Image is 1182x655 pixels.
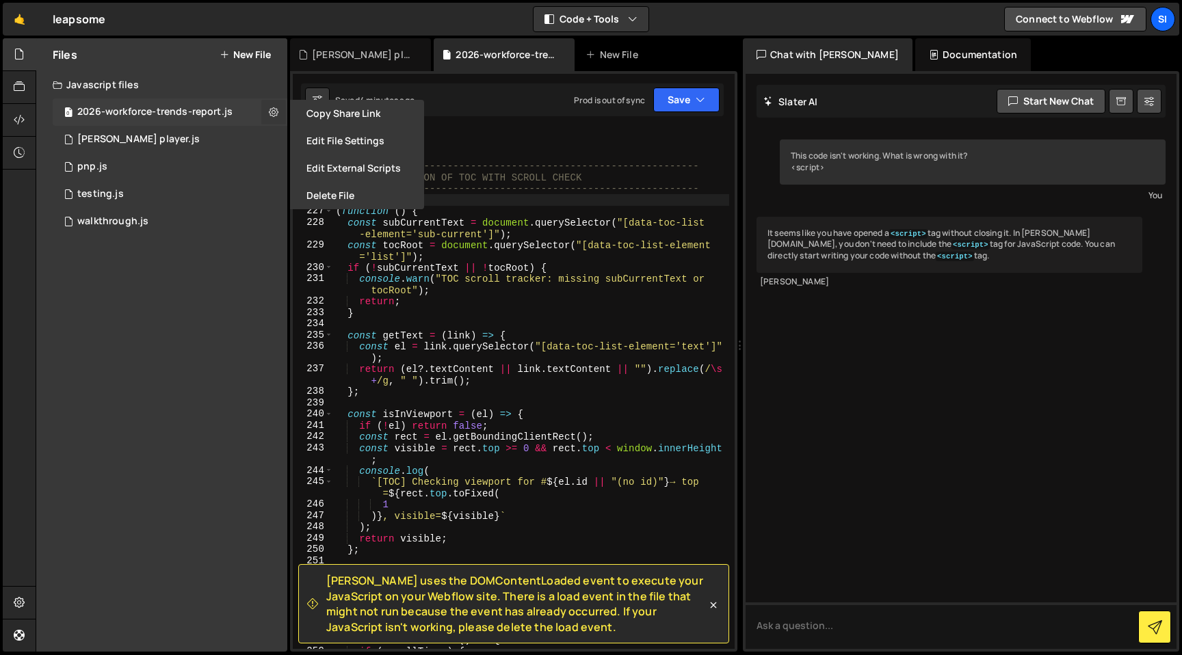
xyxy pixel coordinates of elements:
[3,3,36,36] a: 🤙
[293,623,333,634] div: 257
[757,217,1142,273] div: It seems like you have opened a tag without closing it. In [PERSON_NAME][DOMAIN_NAME], you don't ...
[290,182,424,209] button: Delete File
[293,217,333,239] div: 228
[293,408,333,420] div: 240
[293,205,333,217] div: 227
[77,188,124,200] div: testing.js
[763,95,818,108] h2: Slater AI
[293,465,333,477] div: 244
[293,431,333,442] div: 242
[53,153,287,181] div: 15013/45074.js
[534,7,648,31] button: Code + Tools
[293,634,333,645] div: 258
[760,276,1139,288] div: [PERSON_NAME]
[293,273,333,295] div: 231
[290,155,424,182] button: Edit External Scripts
[293,510,333,522] div: 247
[743,38,912,71] div: Chat with [PERSON_NAME]
[290,127,424,155] button: Edit File Settings
[1151,7,1175,31] a: SI
[293,307,333,319] div: 233
[783,188,1162,202] div: You
[1004,7,1146,31] a: Connect to Webflow
[220,49,271,60] button: New File
[456,48,558,62] div: 2026-workforce-trends-report.js
[293,262,333,273] div: 230
[335,94,415,106] div: Saved
[293,533,333,544] div: 249
[293,566,333,578] div: 252
[293,555,333,567] div: 251
[312,48,415,62] div: [PERSON_NAME] player.js
[53,208,287,235] div: 15013/39160.js
[936,252,974,261] code: <script>
[293,330,333,341] div: 235
[36,71,287,98] div: Javascript files
[53,126,287,153] div: 15013/41198.js
[77,133,200,146] div: [PERSON_NAME] player.js
[293,386,333,397] div: 238
[293,578,333,589] div: 253
[586,48,643,62] div: New File
[53,181,287,208] div: 15013/44753.js
[77,215,148,228] div: walkthrough.js
[915,38,1031,71] div: Documentation
[293,295,333,307] div: 232
[293,589,333,600] div: 254
[293,363,333,386] div: 237
[780,139,1166,185] div: This code isn't working. What is wrong with it? <script>
[290,100,424,127] button: Copy share link
[64,108,73,119] span: 0
[293,544,333,555] div: 250
[293,611,333,623] div: 256
[53,11,105,27] div: leapsome
[293,476,333,498] div: 245
[77,106,233,118] div: 2026-workforce-trends-report.js
[951,240,990,250] code: <script>
[293,340,333,363] div: 236
[574,94,645,106] div: Prod is out of sync
[360,94,415,106] div: 4 minutes ago
[653,88,720,112] button: Save
[293,442,333,465] div: 243
[293,239,333,262] div: 229
[293,318,333,330] div: 234
[997,89,1105,113] button: Start new chat
[77,161,107,173] div: pnp.js
[53,47,77,62] h2: Files
[889,229,928,239] code: <script>
[293,420,333,431] div: 241
[293,600,333,612] div: 255
[293,498,333,510] div: 246
[326,573,707,634] span: [PERSON_NAME] uses the DOMContentLoaded event to execute your JavaScript on your Webflow site. Th...
[53,98,287,126] div: 15013/47339.js
[293,521,333,533] div: 248
[293,397,333,409] div: 239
